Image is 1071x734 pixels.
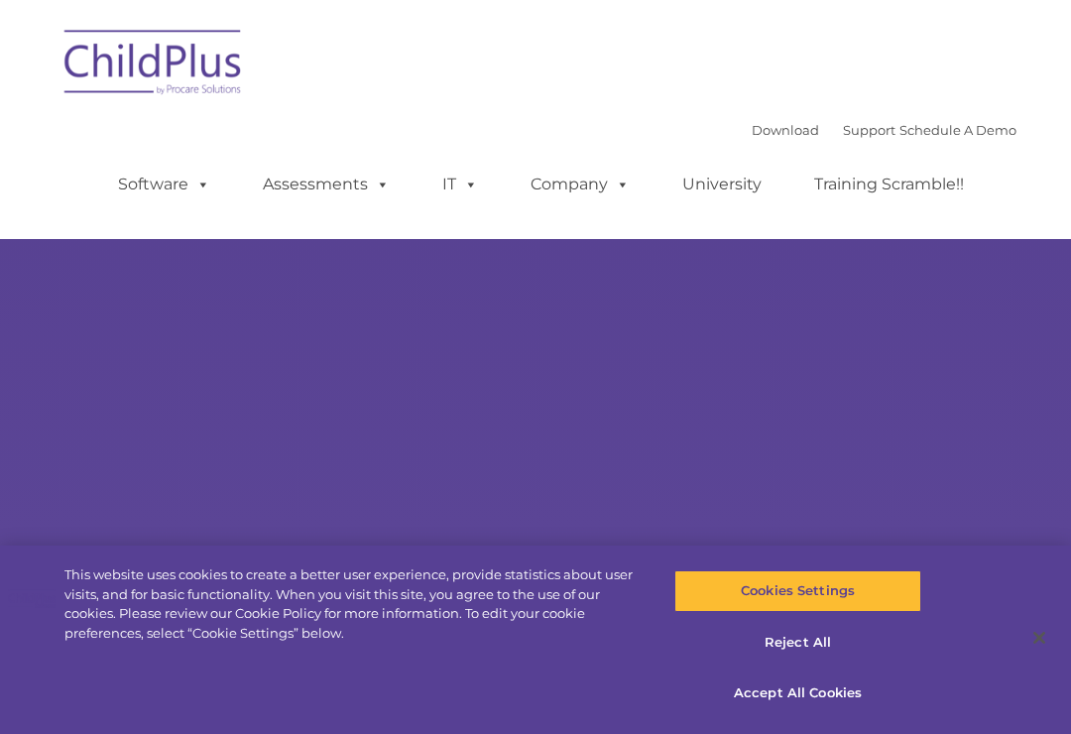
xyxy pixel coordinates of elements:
a: Software [98,165,230,204]
a: Download [752,122,819,138]
a: Training Scramble!! [794,165,984,204]
font: | [752,122,1016,138]
a: Schedule A Demo [899,122,1016,138]
button: Accept All Cookies [674,673,920,714]
a: IT [422,165,498,204]
button: Reject All [674,622,920,664]
a: Company [511,165,650,204]
a: Support [843,122,895,138]
a: Assessments [243,165,410,204]
img: ChildPlus by Procare Solutions [55,16,253,115]
a: University [662,165,781,204]
button: Cookies Settings [674,570,920,612]
button: Close [1017,616,1061,660]
div: This website uses cookies to create a better user experience, provide statistics about user visit... [64,565,643,643]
